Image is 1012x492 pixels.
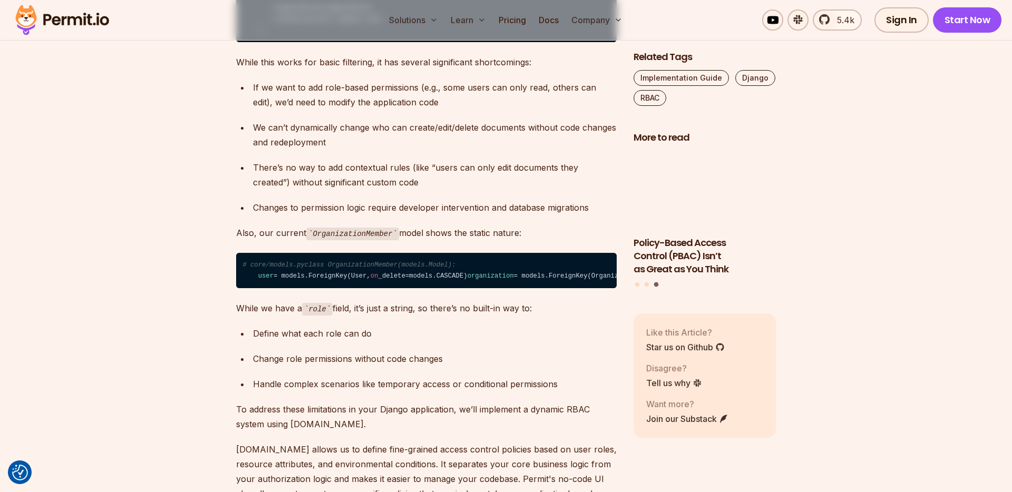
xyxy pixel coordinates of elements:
[813,9,862,31] a: 5.4k
[646,398,728,410] p: Want more?
[634,131,776,144] h2: More to read
[735,70,775,86] a: Django
[446,9,490,31] button: Learn
[634,51,776,64] h2: Related Tags
[634,237,776,275] h3: Policy-Based Access Control (PBAC) Isn’t as Great as You Think
[236,301,617,316] p: While we have a field, it’s just a string, so there’s no built-in way to:
[385,9,442,31] button: Solutions
[11,2,114,38] img: Permit logo
[236,225,617,241] p: Also, our current model shows the static nature:
[635,282,639,287] button: Go to slide 1
[634,70,729,86] a: Implementation Guide
[654,282,658,287] button: Go to slide 3
[567,9,627,31] button: Company
[253,120,617,150] div: We can’t dynamically change who can create/edit/delete documents without code changes and redeplo...
[468,272,514,280] span: organization
[645,282,649,287] button: Go to slide 2
[12,465,28,480] img: Revisit consent button
[646,341,725,353] a: Star us on Github
[258,272,274,280] span: user
[253,326,617,341] div: Define what each role can do
[534,9,563,31] a: Docs
[253,160,617,190] div: There’s no way to add contextual rules (like “users can only edit documents they created”) withou...
[646,412,728,425] a: Join our Substack
[634,151,776,276] li: 3 of 3
[253,377,617,391] div: Handle complex scenarios like temporary access or conditional permissions
[646,377,702,389] a: Tell us why
[242,261,455,269] span: # core/models.pyclass OrganizationMember(models.Model):
[634,151,776,231] img: Policy-Based Access Control (PBAC) Isn’t as Great as You Think
[253,80,617,110] div: If we want to add role-based permissions (e.g., some users can only read, others can edit), we’d ...
[933,7,1002,33] a: Start Now
[494,9,530,31] a: Pricing
[874,7,929,33] a: Sign In
[236,55,617,70] p: While this works for basic filtering, it has several significant shortcomings:
[306,228,399,240] code: OrganizationMember
[371,272,378,280] span: on
[634,151,776,276] a: Policy-Based Access Control (PBAC) Isn’t as Great as You ThinkPolicy-Based Access Control (PBAC) ...
[12,465,28,480] button: Consent Preferences
[253,351,617,366] div: Change role permissions without code changes
[236,402,617,431] p: To address these limitations in your Django application, we’ll implement a dynamic RBAC system us...
[253,200,617,215] div: Changes to permission logic require developer intervention and database migrations
[634,90,666,106] a: RBAC
[831,14,854,26] span: 5.4k
[646,362,702,375] p: Disagree?
[236,253,617,288] code: = models.ForeignKey(User, _delete=models.CASCADE) = models.ForeignKey(Organization, _delete=model...
[634,151,776,289] div: Posts
[646,326,725,339] p: Like this Article?
[302,303,333,316] code: role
